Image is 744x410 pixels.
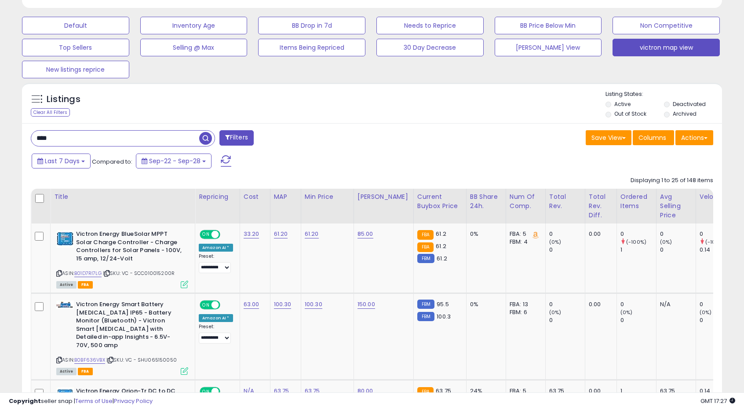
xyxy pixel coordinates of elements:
small: FBM [417,300,434,309]
h5: Listings [47,93,80,106]
span: Last 7 Days [45,157,80,165]
b: Victron Energy Smart Battery [MEDICAL_DATA] IP65 - Battery Monitor (Bluetooth) - Victron Smart [M... [76,300,183,351]
a: 85.00 [357,230,373,238]
button: BB Drop in 7d [258,17,365,34]
small: FBM [417,254,434,263]
button: BB Price Below Min [495,17,602,34]
span: 100.3 [437,312,451,321]
span: 2025-10-6 17:27 GMT [700,397,735,405]
div: 0% [470,300,499,308]
div: seller snap | | [9,397,153,406]
button: Needs to Reprice [376,17,484,34]
div: [PERSON_NAME] [357,192,410,201]
div: 0 [549,300,585,308]
button: Sep-22 - Sep-28 [136,154,212,168]
button: Columns [633,130,674,145]
div: BB Share 24h. [470,192,502,211]
div: Displaying 1 to 25 of 148 items [631,176,713,185]
div: 0 [549,316,585,324]
label: Deactivated [673,100,706,108]
a: B0BF636VBX [74,356,105,364]
span: 95.5 [437,300,449,308]
span: All listings currently available for purchase on Amazon [56,368,77,375]
a: 150.00 [357,300,375,309]
small: FBA [417,230,434,240]
div: 0 [660,230,696,238]
label: Archived [673,110,697,117]
div: Ordered Items [620,192,653,211]
div: Cost [244,192,266,201]
button: Items Being Repriced [258,39,365,56]
button: Save View [586,130,631,145]
div: MAP [274,192,297,201]
div: 0 [620,230,656,238]
small: (0%) [660,238,672,245]
img: 41R327cdHfL._SL40_.jpg [56,230,74,248]
div: Amazon AI * [199,244,233,252]
div: FBM: 6 [510,308,539,316]
div: Repricing [199,192,236,201]
div: Title [54,192,191,201]
div: N/A [660,300,689,308]
div: Avg Selling Price [660,192,692,220]
div: 0 [620,316,656,324]
button: Inventory Age [140,17,248,34]
button: Last 7 Days [32,154,91,168]
span: Columns [638,133,666,142]
b: Victron Energy BlueSolar MPPT Solar Charge Controller - Charge Controllers for Solar Panels - 100... [76,230,183,265]
button: Selling @ Max [140,39,248,56]
div: Amazon AI * [199,314,233,322]
button: New listings reprice [22,61,129,78]
div: 0 [700,230,735,238]
span: OFF [219,231,233,238]
small: FBA [417,242,434,252]
p: Listing States: [605,90,722,99]
a: 100.30 [305,300,322,309]
button: 30 Day Decrease [376,39,484,56]
div: 0.14 [700,246,735,254]
a: 100.30 [274,300,292,309]
div: Min Price [305,192,350,201]
div: FBA: 5 [510,230,539,238]
small: (0%) [549,238,562,245]
div: FBM: 4 [510,238,539,246]
a: Privacy Policy [114,397,153,405]
label: Active [614,100,631,108]
span: FBA [78,281,93,289]
a: 63.00 [244,300,259,309]
small: (-100%) [626,238,646,245]
div: ASIN: [56,300,188,374]
div: Preset: [199,253,233,273]
div: ASIN: [56,230,188,287]
span: FBA [78,368,93,375]
div: Num of Comp. [510,192,542,211]
a: Terms of Use [75,397,113,405]
span: | SKU: VC - SCC010015200R [103,270,175,277]
div: Preset: [199,324,233,344]
div: Current Buybox Price [417,192,463,211]
span: Compared to: [92,157,132,166]
small: (0%) [549,309,562,316]
div: Clear All Filters [31,108,70,117]
div: 0 [700,316,735,324]
div: 0 [700,300,735,308]
img: 31VK23pPoZL._SL40_.jpg [56,300,74,309]
button: Filters [219,130,254,146]
span: Sep-22 - Sep-28 [149,157,201,165]
span: OFF [219,301,233,309]
label: Out of Stock [614,110,646,117]
button: [PERSON_NAME] View [495,39,602,56]
strong: Copyright [9,397,41,405]
small: FBM [417,312,434,321]
small: (0%) [700,309,712,316]
div: 0% [470,230,499,238]
span: | SKU: VC - SHU065150050 [106,356,177,363]
a: 61.20 [274,230,288,238]
span: 61.2 [436,242,446,250]
button: Default [22,17,129,34]
a: B01D7RI7LG [74,270,102,277]
div: 0 [620,300,656,308]
div: 0 [549,230,585,238]
span: 61.2 [437,254,447,263]
span: ON [201,301,212,309]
